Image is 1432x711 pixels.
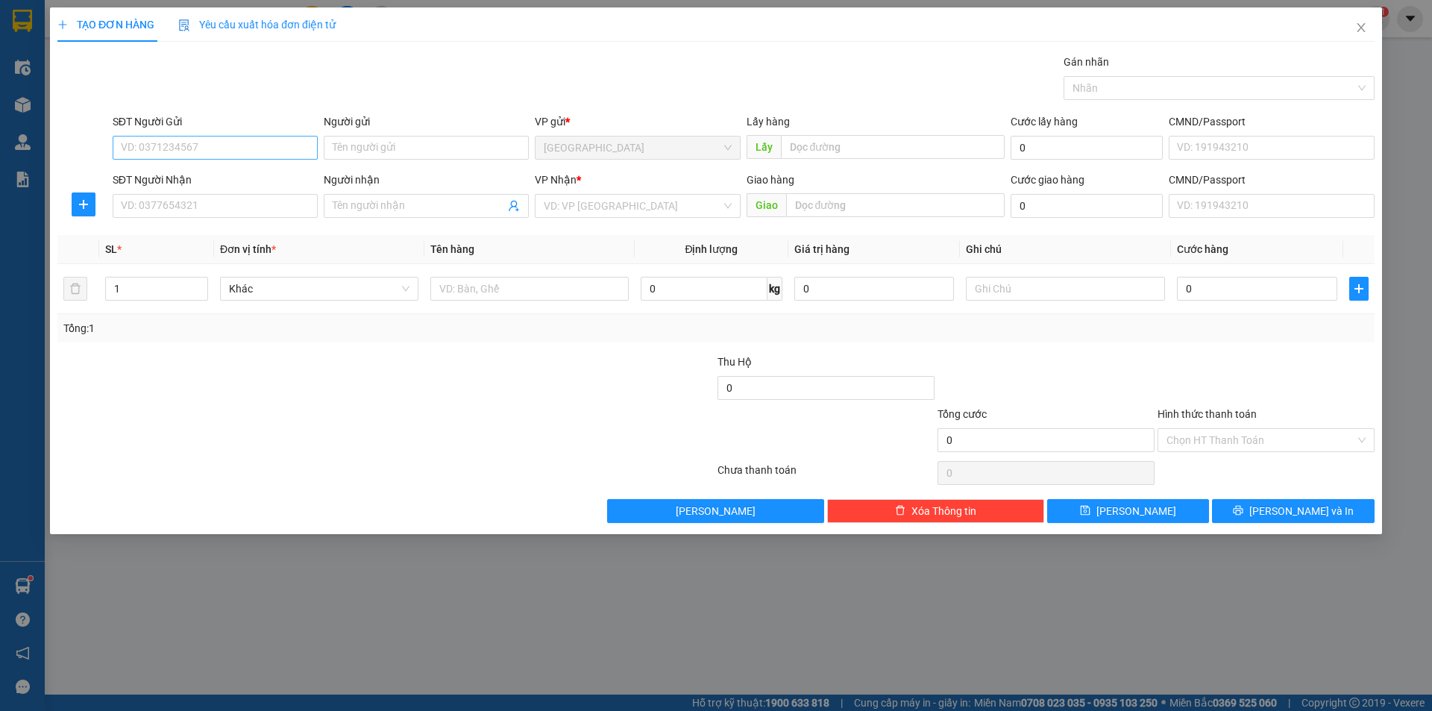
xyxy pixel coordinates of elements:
span: Đơn vị tính [220,243,276,255]
span: Tên hàng [430,243,474,255]
span: save [1081,505,1091,517]
span: Cước hàng [1177,243,1228,255]
div: Người gửi [324,113,529,130]
span: [PERSON_NAME] và In [1249,503,1354,519]
span: Giao [747,193,786,217]
button: delete [63,277,87,301]
label: Cước giao hàng [1011,174,1084,186]
div: [PERSON_NAME] [175,13,295,46]
span: Nhận: [175,13,210,28]
button: plus [72,192,95,216]
img: icon [178,19,190,31]
div: Tổng: 1 [63,320,553,336]
input: Dọc đường [781,135,1005,159]
label: Gán nhãn [1064,56,1109,68]
span: Lấy [747,135,781,159]
span: Đà Lạt [544,137,732,159]
span: DĐ: [175,93,196,109]
span: Giao hàng [747,174,794,186]
div: 0338736745 [175,64,295,85]
span: delete [895,505,905,517]
span: Tổng cước [938,408,987,420]
button: deleteXóa Thông tin [828,499,1045,523]
span: 19A HTK [196,85,285,111]
span: close [1355,22,1367,34]
span: Xóa Thông tin [911,503,976,519]
div: CMND/Passport [1169,113,1374,130]
span: TẠO ĐƠN HÀNG [57,19,154,31]
span: Gửi: [13,13,36,28]
span: [PERSON_NAME] [1097,503,1177,519]
div: CMND/Passport [1169,172,1374,188]
span: user-add [509,200,521,212]
button: plus [1349,277,1369,301]
div: [GEOGRAPHIC_DATA] [13,13,164,46]
div: Người nhận [324,172,529,188]
button: save[PERSON_NAME] [1047,499,1209,523]
div: [PERSON_NAME] [175,46,295,64]
span: kg [767,277,782,301]
div: Chưa thanh toán [716,462,936,488]
div: VP gửi [536,113,741,130]
button: printer[PERSON_NAME] và In [1213,499,1375,523]
span: Yêu cầu xuất hóa đơn điện tử [178,19,336,31]
div: SĐT Người Nhận [113,172,318,188]
span: Lấy hàng [747,116,790,128]
input: Cước lấy hàng [1011,136,1163,160]
span: plus [72,198,95,210]
span: Định lượng [685,243,738,255]
span: Giá trị hàng [794,243,850,255]
span: Thu Hộ [717,356,752,368]
span: SL [105,243,117,255]
span: plus [1350,283,1368,295]
input: Cước giao hàng [1011,194,1163,218]
th: Ghi chú [961,235,1171,264]
button: [PERSON_NAME] [608,499,825,523]
input: 0 [794,277,955,301]
input: Dọc đường [786,193,1005,217]
span: plus [57,19,68,30]
span: [PERSON_NAME] [676,503,756,519]
button: Close [1340,7,1382,49]
input: VD: Bàn, Ghế [430,277,629,301]
label: Hình thức thanh toán [1158,408,1257,420]
label: Cước lấy hàng [1011,116,1078,128]
span: printer [1233,505,1243,517]
input: Ghi Chú [967,277,1165,301]
div: SĐT Người Gửi [113,113,318,130]
span: VP Nhận [536,174,577,186]
span: Khác [229,278,409,300]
